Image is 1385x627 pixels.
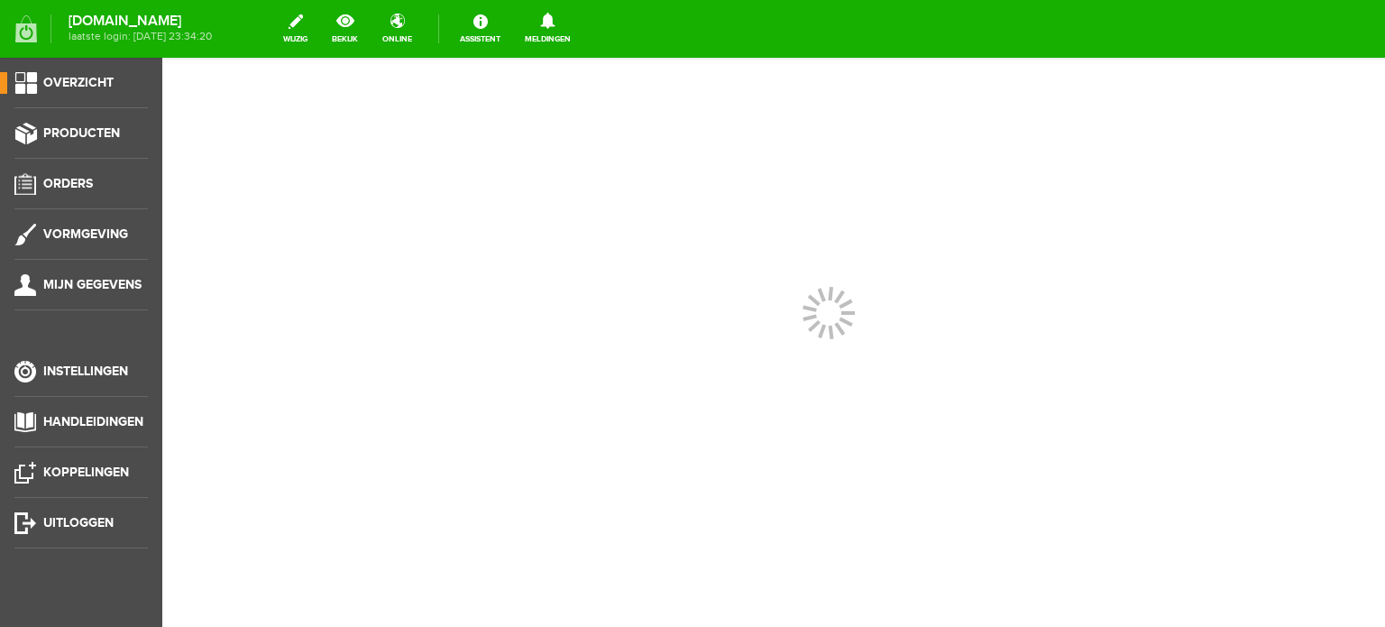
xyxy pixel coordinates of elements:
span: Koppelingen [43,465,129,480]
span: Producten [43,125,120,141]
span: laatste login: [DATE] 23:34:20 [69,32,212,41]
span: Vormgeving [43,226,128,242]
span: Handleidingen [43,414,143,429]
span: Uitloggen [43,515,114,530]
span: Overzicht [43,75,114,90]
a: bekijk [321,9,369,49]
span: Mijn gegevens [43,277,142,292]
a: wijzig [272,9,318,49]
span: Orders [43,176,93,191]
a: Assistent [449,9,511,49]
a: Meldingen [514,9,582,49]
strong: [DOMAIN_NAME] [69,16,212,26]
a: online [371,9,423,49]
span: Instellingen [43,364,128,379]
